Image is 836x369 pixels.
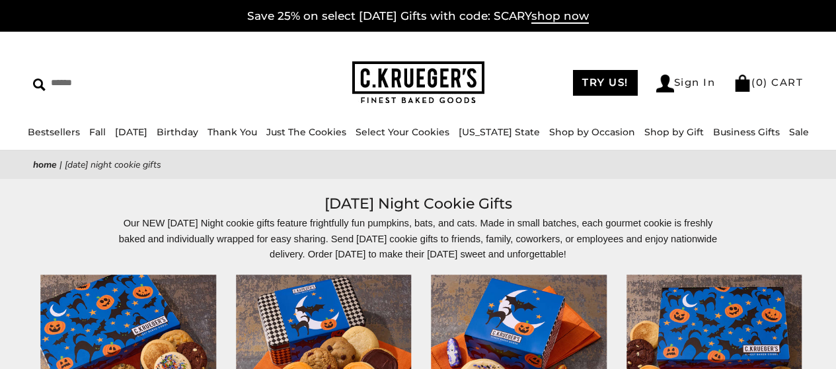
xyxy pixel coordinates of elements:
a: Bestsellers [28,126,80,138]
a: Sign In [656,75,716,92]
span: | [59,158,62,171]
a: Shop by Occasion [549,126,635,138]
a: Business Gifts [713,126,780,138]
span: shop now [531,9,589,24]
img: Account [656,75,674,92]
img: Search [33,79,46,91]
img: Bag [734,75,751,92]
a: TRY US! [573,70,638,96]
a: Shop by Gift [644,126,704,138]
a: Save 25% on select [DATE] Gifts with code: SCARYshop now [247,9,589,24]
a: Just The Cookies [266,126,346,138]
span: Our NEW [DATE] Night cookie gifts feature frightfully fun pumpkins, bats, and cats. Made in small... [119,218,717,259]
a: Select Your Cookies [356,126,449,138]
a: Thank You [208,126,257,138]
h1: [DATE] Night Cookie Gifts [53,192,783,216]
a: Home [33,158,57,171]
nav: breadcrumbs [33,157,803,172]
a: [US_STATE] State [459,126,540,138]
img: C.KRUEGER'S [352,61,484,104]
a: Fall [89,126,106,138]
span: 0 [756,76,764,88]
a: Birthday [157,126,198,138]
input: Search [33,73,209,93]
a: [DATE] [115,126,147,138]
a: Sale [789,126,809,138]
span: [DATE] Night Cookie Gifts [65,158,161,171]
a: (0) CART [734,76,803,88]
